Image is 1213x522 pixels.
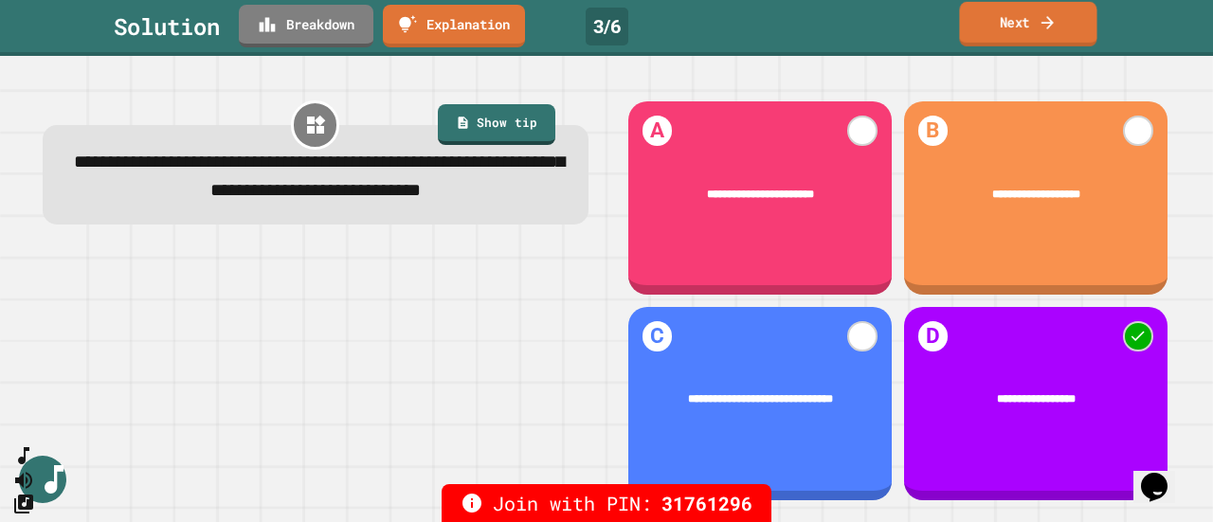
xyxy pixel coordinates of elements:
button: SpeedDial basic example [12,444,35,468]
a: Explanation [383,5,525,47]
div: Join with PIN: [442,484,771,522]
iframe: chat widget [1133,446,1194,503]
span: 31761296 [661,489,752,517]
a: Breakdown [239,5,373,47]
h1: A [643,116,673,146]
h1: C [643,321,673,351]
div: 3 / 6 [586,8,628,45]
a: Show tip [438,104,555,146]
button: Mute music [12,468,35,492]
button: Change Music [12,492,35,515]
h1: D [918,321,949,351]
a: Next [959,2,1096,46]
h1: B [918,116,949,146]
div: Solution [114,9,220,44]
